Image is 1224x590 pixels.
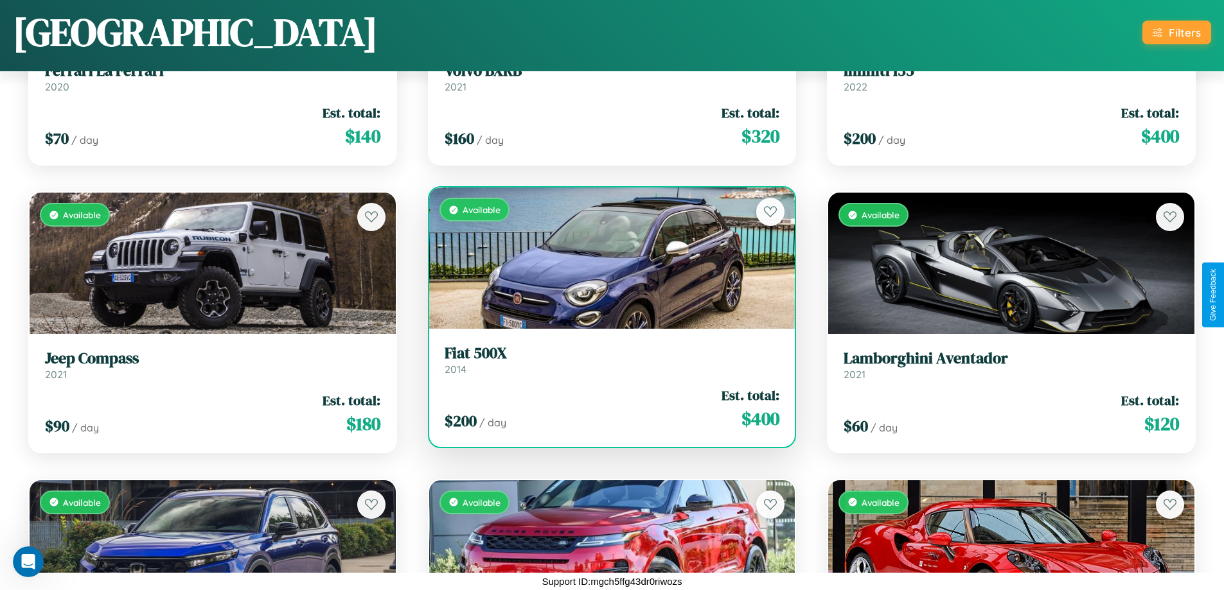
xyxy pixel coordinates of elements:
div: Give Feedback [1209,269,1218,321]
span: $ 60 [844,415,868,437]
h3: Jeep Compass [45,349,380,368]
span: $ 90 [45,415,69,437]
span: $ 140 [345,123,380,149]
div: Filters [1169,26,1201,39]
span: 2014 [445,363,466,376]
p: Support ID: mgch5ffg43dr0riwozs [542,573,682,590]
a: Volvo BXRB2021 [445,62,780,93]
span: Est. total: [323,391,380,410]
h3: Lamborghini Aventador [844,349,1179,368]
h3: Infiniti I35 [844,62,1179,80]
a: Lamborghini Aventador2021 [844,349,1179,381]
span: $ 180 [346,411,380,437]
span: $ 200 [844,128,876,149]
span: $ 400 [1141,123,1179,149]
span: 2022 [844,80,867,93]
span: / day [72,421,99,434]
span: $ 400 [741,406,779,431]
h1: [GEOGRAPHIC_DATA] [13,6,378,58]
span: Available [63,497,101,508]
span: $ 320 [741,123,779,149]
span: / day [479,416,506,429]
span: 2020 [45,80,69,93]
span: Available [862,209,900,220]
span: 2021 [844,368,865,381]
span: / day [871,421,898,434]
a: Ferrari La Ferrari2020 [45,62,380,93]
span: Est. total: [323,103,380,122]
span: Available [463,497,501,508]
span: $ 200 [445,410,477,431]
h3: Ferrari La Ferrari [45,62,380,80]
span: / day [71,134,98,146]
a: Jeep Compass2021 [45,349,380,381]
span: / day [878,134,905,146]
iframe: Intercom live chat [13,546,44,577]
span: Est. total: [1121,103,1179,122]
h3: Fiat 500X [445,344,780,363]
a: Infiniti I352022 [844,62,1179,93]
span: 2021 [445,80,466,93]
span: Available [463,204,501,215]
span: $ 160 [445,128,474,149]
span: $ 120 [1144,411,1179,437]
a: Fiat 500X2014 [445,344,780,376]
span: 2021 [45,368,67,381]
h3: Volvo BXRB [445,62,780,80]
span: Est. total: [722,386,779,404]
span: Est. total: [722,103,779,122]
button: Filters [1142,21,1211,44]
span: Est. total: [1121,391,1179,410]
span: Available [63,209,101,220]
span: $ 70 [45,128,69,149]
span: / day [477,134,504,146]
span: Available [862,497,900,508]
